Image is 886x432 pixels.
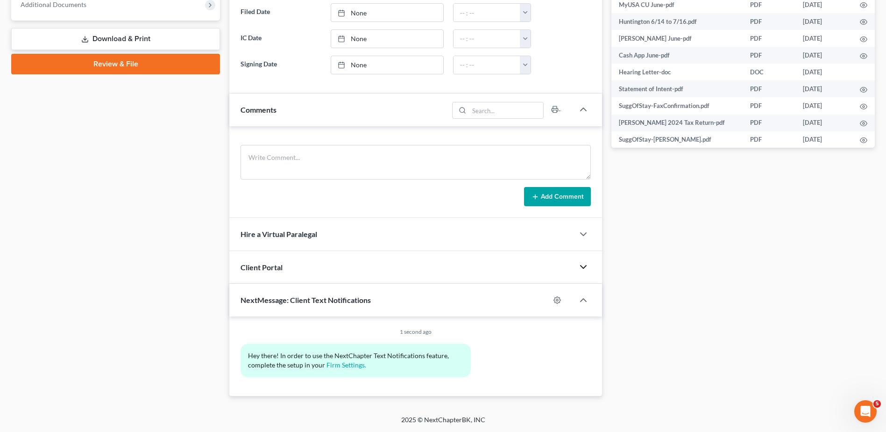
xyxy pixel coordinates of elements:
[11,54,220,74] a: Review & File
[795,80,852,97] td: [DATE]
[241,230,317,238] span: Hire a Virtual Paralegal
[743,47,795,64] td: PDF
[241,105,276,114] span: Comments
[611,64,743,80] td: Hearing Letter-doc
[743,97,795,114] td: PDF
[611,30,743,47] td: [PERSON_NAME] June-pdf
[743,13,795,30] td: PDF
[236,3,326,22] label: Filed Date
[331,56,443,74] a: None
[611,80,743,97] td: Statement of Intent-pdf
[454,4,520,22] input: -- : --
[11,28,220,50] a: Download & Print
[743,80,795,97] td: PDF
[331,4,443,22] a: None
[743,30,795,47] td: PDF
[236,56,326,74] label: Signing Date
[248,352,450,369] span: Hey there! In order to use the NextChapter Text Notifications feature, complete the setup in your
[611,47,743,64] td: Cash App June-pdf
[743,131,795,148] td: PDF
[795,47,852,64] td: [DATE]
[873,400,881,408] span: 5
[524,187,591,207] button: Add Comment
[795,131,852,148] td: [DATE]
[241,328,591,336] div: 1 second ago
[743,115,795,131] td: PDF
[854,400,877,423] iframe: Intercom live chat
[611,115,743,131] td: [PERSON_NAME] 2024 Tax Return-pdf
[177,415,709,432] div: 2025 © NextChapterBK, INC
[469,102,543,118] input: Search...
[241,295,371,304] span: NextMessage: Client Text Notifications
[326,361,366,369] a: Firm Settings.
[236,29,326,48] label: IC Date
[21,0,86,8] span: Additional Documents
[241,263,283,272] span: Client Portal
[795,97,852,114] td: [DATE]
[331,30,443,48] a: None
[795,30,852,47] td: [DATE]
[795,13,852,30] td: [DATE]
[743,64,795,80] td: DOC
[611,131,743,148] td: SuggOfStay-[PERSON_NAME].pdf
[454,30,520,48] input: -- : --
[611,97,743,114] td: SuggOfStay-FaxConfirmation.pdf
[795,115,852,131] td: [DATE]
[454,56,520,74] input: -- : --
[611,13,743,30] td: Huntington 6/14 to 7/16.pdf
[795,64,852,80] td: [DATE]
